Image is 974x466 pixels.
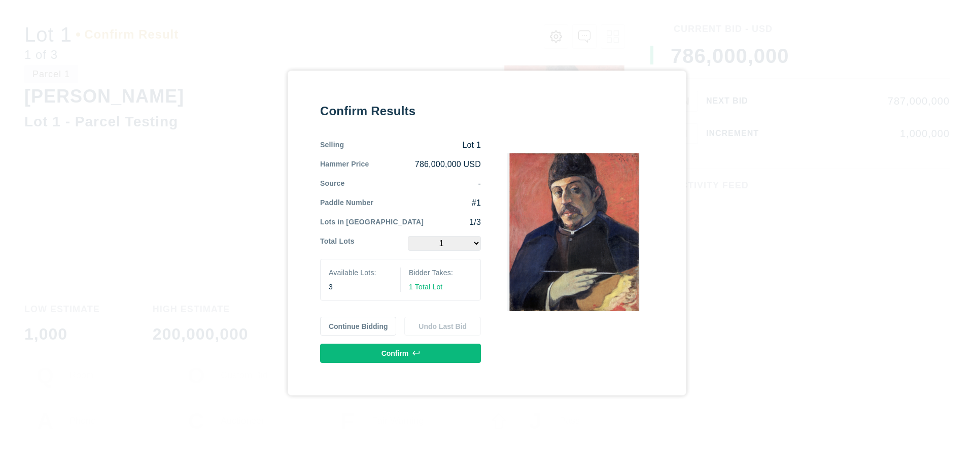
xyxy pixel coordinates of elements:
div: Lots in [GEOGRAPHIC_DATA] [320,217,424,228]
div: 786,000,000 USD [369,159,481,170]
div: Confirm Results [320,103,481,119]
div: Total Lots [320,236,355,251]
div: Available Lots: [329,268,392,278]
div: 3 [329,282,392,292]
div: Selling [320,140,344,151]
div: 1/3 [424,217,481,228]
div: Paddle Number [320,197,373,209]
button: Undo Last Bid [404,317,481,336]
div: Hammer Price [320,159,369,170]
div: #1 [373,197,481,209]
button: Confirm [320,344,481,363]
div: Lot 1 [344,140,481,151]
div: Source [320,178,345,189]
button: Continue Bidding [320,317,397,336]
div: - [345,178,481,189]
div: Bidder Takes: [409,268,472,278]
span: 1 Total Lot [409,283,442,291]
